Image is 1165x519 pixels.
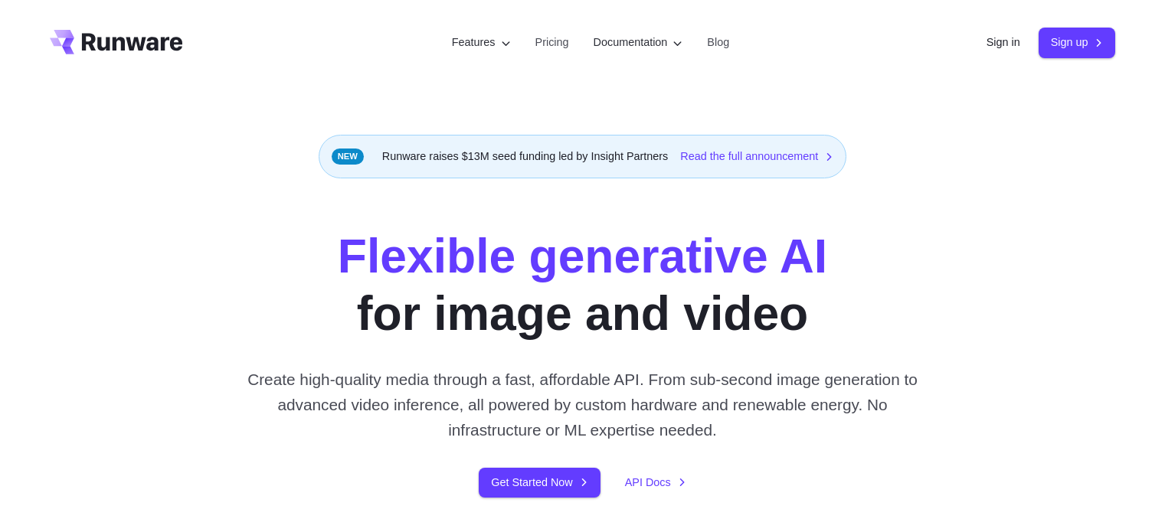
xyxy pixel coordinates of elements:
[452,34,511,51] label: Features
[319,135,847,178] div: Runware raises $13M seed funding led by Insight Partners
[1039,28,1116,57] a: Sign up
[479,468,600,498] a: Get Started Now
[338,227,827,342] h1: for image and video
[680,148,833,165] a: Read the full announcement
[987,34,1020,51] a: Sign in
[625,474,686,491] a: API Docs
[50,30,183,54] a: Go to /
[241,367,924,443] p: Create high-quality media through a fast, affordable API. From sub-second image generation to adv...
[707,34,729,51] a: Blog
[338,229,827,282] strong: Flexible generative AI
[535,34,569,51] a: Pricing
[594,34,683,51] label: Documentation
